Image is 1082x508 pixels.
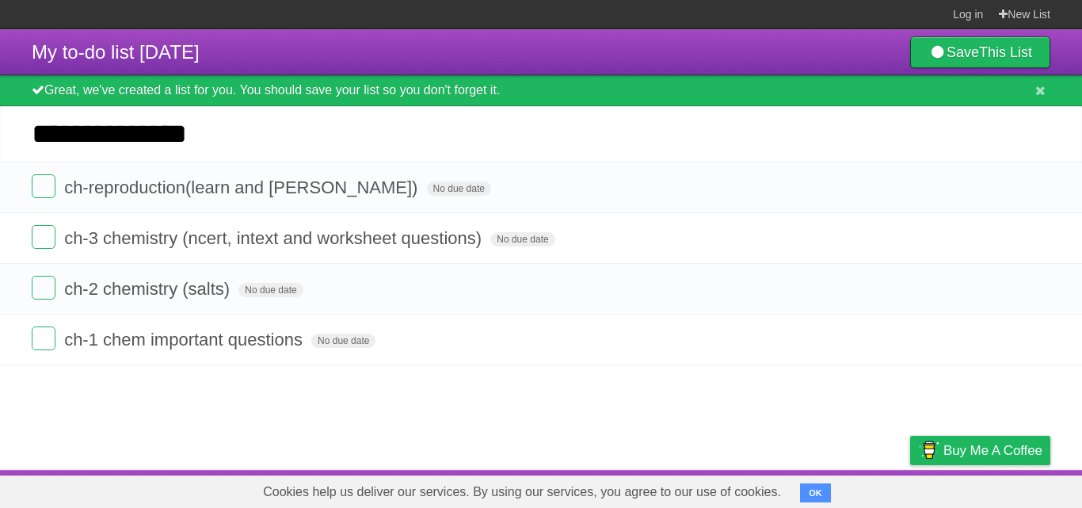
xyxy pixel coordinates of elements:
label: Done [32,276,55,300]
b: This List [979,44,1032,60]
span: Buy me a coffee [943,437,1042,464]
span: No due date [238,283,303,297]
label: Done [32,327,55,350]
label: Done [32,174,55,198]
a: Developers [752,474,816,504]
a: Suggest a feature [951,474,1050,504]
span: ch-2 chemistry (salts) [64,279,234,299]
a: SaveThis List [910,36,1050,68]
button: OK [800,483,831,502]
a: Privacy [890,474,931,504]
a: Buy me a coffee [910,436,1050,465]
span: No due date [311,334,375,348]
label: Done [32,225,55,249]
a: Terms [836,474,871,504]
span: No due date [427,181,491,196]
a: About [699,474,733,504]
span: No due date [490,232,554,246]
span: Cookies help us deliver our services. By using our services, you agree to our use of cookies. [247,476,797,508]
span: ch-1 chem important questions [64,330,307,349]
span: My to-do list [DATE] [32,41,200,63]
span: ch-3 chemistry (ncert, intext and worksheet questions) [64,228,486,248]
img: Buy me a coffee [918,437,939,464]
span: ch-reproduction(learn and [PERSON_NAME]) [64,178,421,197]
